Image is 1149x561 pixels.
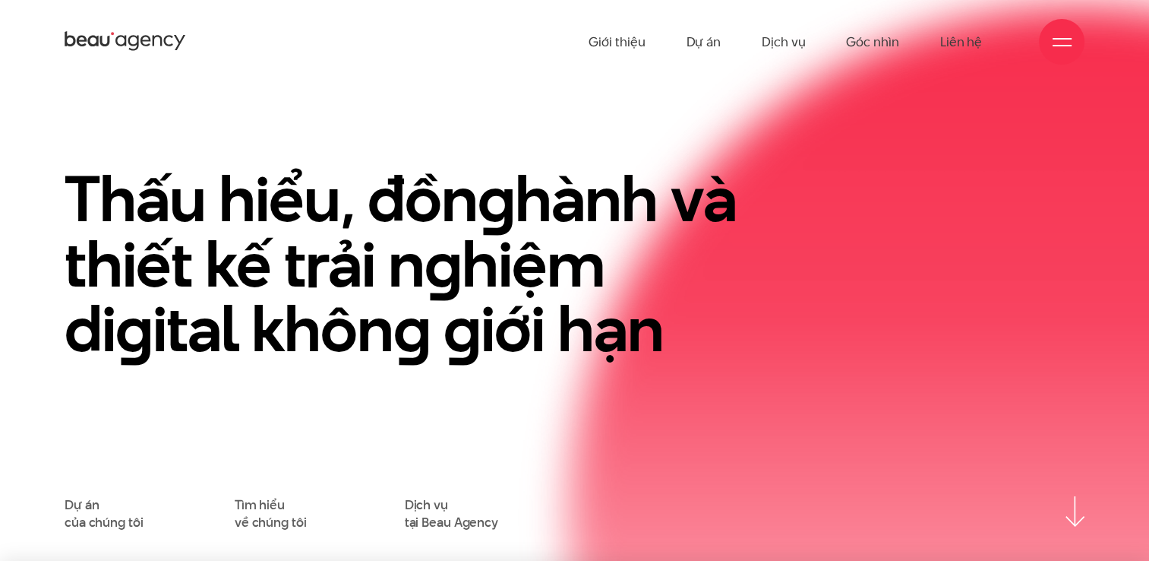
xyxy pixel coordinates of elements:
[65,496,143,531] a: Dự áncủa chúng tôi
[393,284,431,373] en: g
[115,284,153,373] en: g
[405,496,498,531] a: Dịch vụtại Beau Agency
[425,220,462,309] en: g
[235,496,307,531] a: Tìm hiểuvề chúng tôi
[65,166,737,362] h1: Thấu hiểu, đồn hành và thiết kế trải n hiệm di ital khôn iới hạn
[478,154,515,243] en: g
[444,284,481,373] en: g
